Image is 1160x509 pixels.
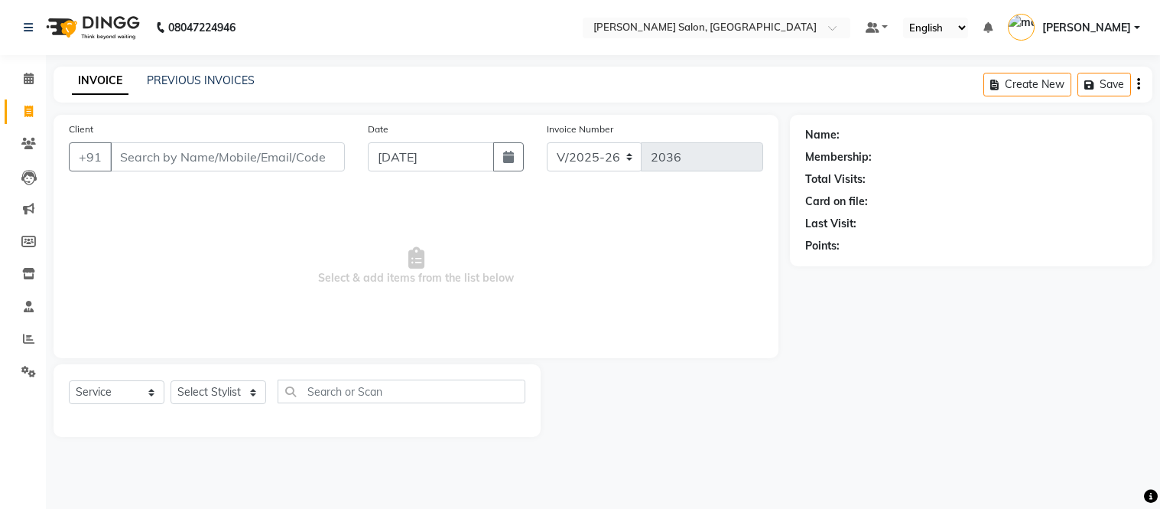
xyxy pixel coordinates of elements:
[1042,20,1131,36] span: [PERSON_NAME]
[69,190,763,343] span: Select & add items from the list below
[805,216,856,232] div: Last Visit:
[69,122,93,136] label: Client
[368,122,388,136] label: Date
[110,142,345,171] input: Search by Name/Mobile/Email/Code
[805,238,840,254] div: Points:
[69,142,112,171] button: +91
[805,194,868,210] div: Card on file:
[278,380,525,403] input: Search or Scan
[39,6,144,49] img: logo
[1008,14,1035,41] img: madonna
[1077,73,1131,96] button: Save
[805,171,866,188] div: Total Visits:
[147,73,255,87] a: PREVIOUS INVOICES
[983,73,1071,96] button: Create New
[168,6,236,49] b: 08047224946
[805,127,840,143] div: Name:
[805,149,872,165] div: Membership:
[72,67,128,95] a: INVOICE
[547,122,613,136] label: Invoice Number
